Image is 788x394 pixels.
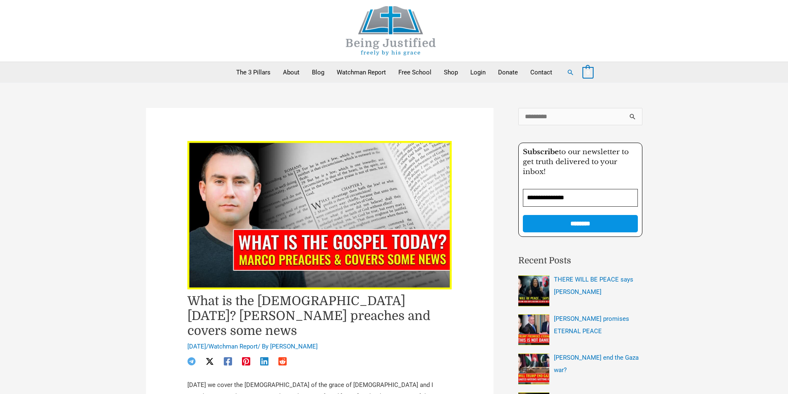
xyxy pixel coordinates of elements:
a: Shop [438,62,464,83]
a: Reddit [278,357,287,365]
a: [PERSON_NAME] promises ETERNAL PEACE [554,315,629,335]
a: Watchman Report [208,343,258,350]
a: Telegram [187,357,196,365]
a: Linkedin [260,357,268,365]
a: Login [464,62,492,83]
a: About [277,62,306,83]
a: The 3 Pillars [230,62,277,83]
div: / / By [187,342,452,351]
input: Email Address * [523,189,638,207]
a: THERE WILL BE PEACE says [PERSON_NAME] [554,276,633,296]
a: [PERSON_NAME] [270,343,318,350]
strong: Subscribe [523,148,559,156]
a: Blog [306,62,331,83]
h2: Recent Posts [518,254,642,267]
a: Pinterest [242,357,250,365]
a: Contact [524,62,558,83]
a: Search button [567,69,574,76]
a: Donate [492,62,524,83]
span: [DATE] [187,343,206,350]
h1: What is the [DEMOGRAPHIC_DATA] [DATE]? [PERSON_NAME] preaches and covers some news [187,294,452,338]
a: Watchman Report [331,62,392,83]
a: Free School [392,62,438,83]
a: Facebook [224,357,232,365]
img: Being Justified [329,6,453,55]
a: [PERSON_NAME] end the Gaza war? [554,354,639,374]
span: to our newsletter to get truth delivered to your inbox! [523,148,629,176]
a: View Shopping Cart, empty [582,69,594,76]
a: Twitter / X [206,357,214,365]
nav: Primary Site Navigation [230,62,558,83]
span: 0 [587,69,589,76]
